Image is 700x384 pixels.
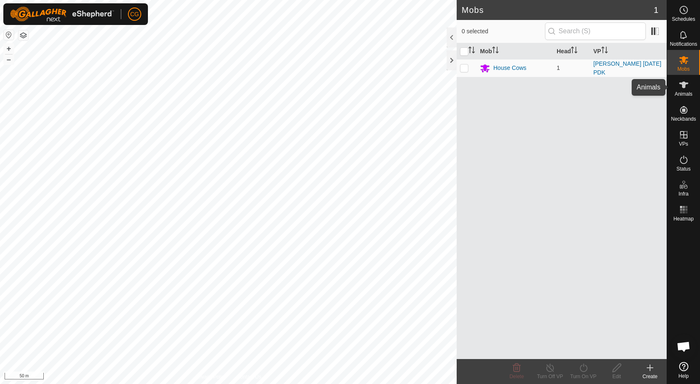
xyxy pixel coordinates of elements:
a: Contact Us [237,373,261,381]
th: Head [553,43,590,59]
span: Animals [675,92,692,97]
th: Mob [477,43,553,59]
div: House Cows [493,64,526,72]
span: Heatmap [673,216,694,221]
div: Open chat [671,334,696,359]
img: Gallagher Logo [10,7,114,22]
a: Privacy Policy [195,373,227,381]
div: Turn On VP [567,373,600,380]
span: Notifications [670,42,697,47]
span: Delete [510,374,524,379]
p-sorticon: Activate to sort [601,48,608,55]
span: Infra [678,191,688,196]
span: Status [676,166,690,171]
p-sorticon: Activate to sort [492,48,499,55]
button: + [4,44,14,54]
th: VP [590,43,667,59]
h2: Mobs [462,5,654,15]
button: Map Layers [18,30,28,40]
span: Neckbands [671,116,696,121]
button: Reset Map [4,30,14,40]
div: Edit [600,373,633,380]
span: VPs [679,141,688,146]
span: 0 selected [462,27,545,36]
span: Schedules [672,17,695,22]
span: CG [130,10,139,19]
span: Mobs [677,67,690,72]
span: Help [678,374,689,379]
span: 1 [654,4,658,16]
button: – [4,55,14,64]
div: Turn Off VP [533,373,567,380]
a: Help [667,359,700,382]
input: Search (S) [545,22,646,40]
p-sorticon: Activate to sort [468,48,475,55]
p-sorticon: Activate to sort [571,48,577,55]
a: [PERSON_NAME] [DATE] PDK [593,60,661,76]
span: 1 [557,64,560,71]
div: Create [633,373,667,380]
